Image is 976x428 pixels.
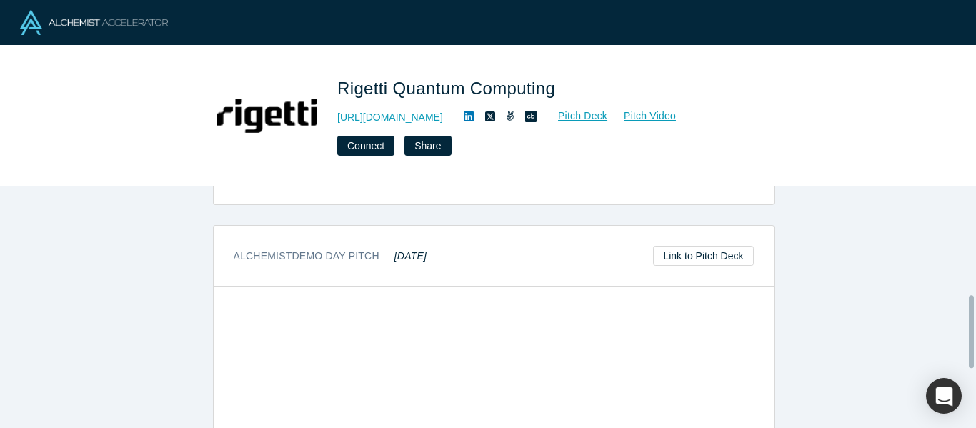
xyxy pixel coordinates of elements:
[337,136,394,156] button: Connect
[653,246,753,266] a: Link to Pitch Deck
[20,10,168,35] img: Alchemist Logo
[542,108,608,124] a: Pitch Deck
[337,110,443,125] a: [URL][DOMAIN_NAME]
[394,250,427,262] em: [DATE]
[234,249,427,264] h3: Alchemist Demo Day Pitch
[608,108,677,124] a: Pitch Video
[217,66,317,166] img: Rigetti Quantum Computing's Logo
[337,79,560,98] span: Rigetti Quantum Computing
[404,136,451,156] button: Share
